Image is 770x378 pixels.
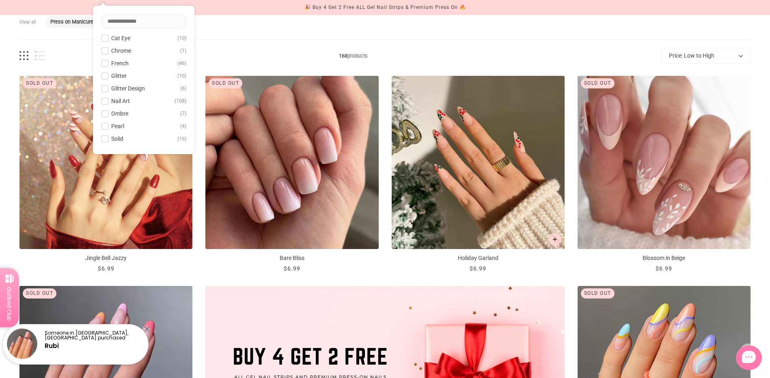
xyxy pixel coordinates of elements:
span: 1 [180,46,186,56]
p: Jingle Bell Jazzy [19,254,192,262]
span: Cat Eye [111,35,130,41]
button: Nail Art 108 [101,96,186,106]
button: List view [35,51,45,60]
div: Sold out [23,78,56,88]
div: Sold out [23,288,56,299]
span: 16 [177,134,186,144]
span: Solid [111,135,123,142]
span: Chrome [111,47,131,54]
button: Price: Low to High [661,48,751,64]
a: Blossom in Beige [578,76,751,273]
span: 46 [177,58,186,68]
span: Glitter [111,73,127,79]
span: 7 [180,109,186,118]
div: 🎉 Buy 4 Get 2 Free ALL Gel Nail Strips & Premium Press On 🔥 [304,3,466,12]
button: Clear all filters [19,16,36,28]
span: 4 [180,121,186,131]
span: 108 [175,96,186,106]
a: Jingle Bell Jazzy [19,76,192,273]
b: 168 [339,53,347,59]
button: Ombre 7 [101,109,186,118]
span: Ombre [111,110,128,117]
button: Solid 16 [101,134,186,144]
button: Grid view [19,51,28,60]
button: Add to cart [548,233,561,246]
a: Holiday Garland [392,76,565,273]
a: Rubi [45,341,59,350]
button: French 46 [101,58,186,68]
span: French [111,60,129,67]
span: products [45,52,661,60]
span: Nail Art [111,98,130,104]
button: Glitter Design 6 [101,84,186,93]
p: Blossom in Beige [578,254,751,262]
a: Bare Bliss [205,76,378,273]
p: Someone in [GEOGRAPHIC_DATA], [GEOGRAPHIC_DATA] purchased [45,331,141,340]
span: 6 [180,84,186,93]
span: $6.99 [470,265,486,272]
span: $6.99 [98,265,114,272]
span: $6.99 [656,265,672,272]
button: Cat Eye 10 [101,33,186,43]
div: Sold out [209,78,242,88]
span: 10 [177,71,186,81]
p: Holiday Garland [392,254,565,262]
div: Sold out [581,78,615,88]
span: Pearl [111,123,124,129]
button: Pearl 4 [101,121,186,131]
button: Glitter 10 [101,71,186,81]
span: $6.99 [284,265,300,272]
p: Bare Bliss [205,254,378,262]
div: Sold out [581,288,615,299]
button: Chrome 1 [101,46,186,56]
span: 10 [177,33,186,43]
span: Glitter Design [111,85,145,92]
button: Press on Manicure [50,19,93,25]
